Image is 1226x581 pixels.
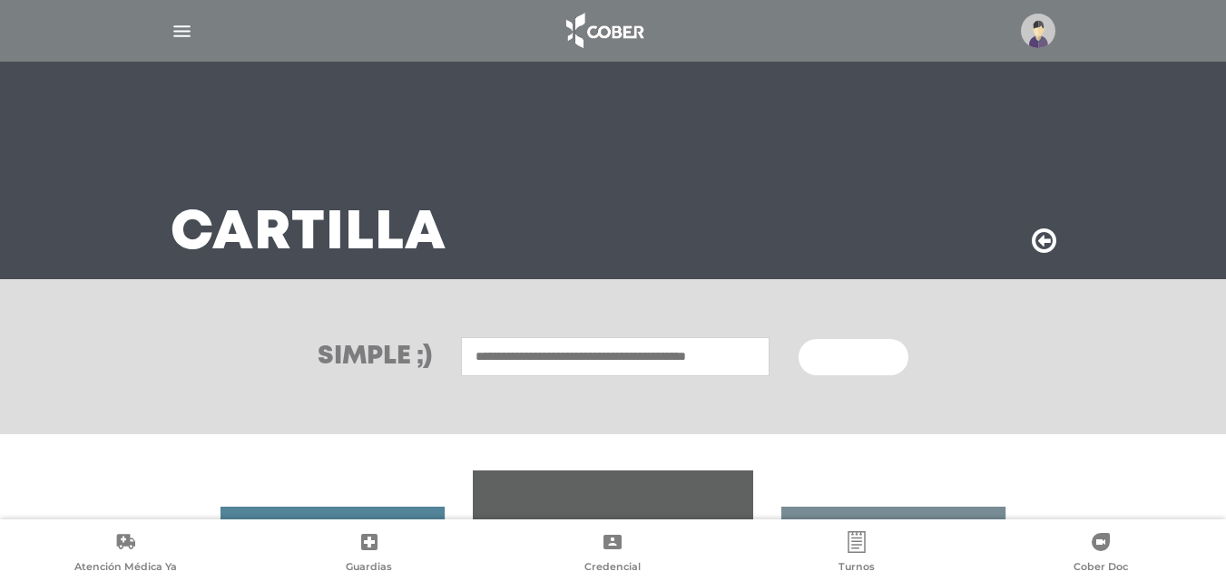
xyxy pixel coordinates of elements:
a: Atención Médica Ya [4,531,248,577]
a: Cober Doc [978,531,1222,577]
a: Credencial [491,531,735,577]
h3: Cartilla [171,210,446,257]
span: Turnos [839,560,875,576]
span: Cober Doc [1074,560,1128,576]
h3: Simple ;) [318,344,432,370]
span: Guardias [346,560,392,576]
span: Buscar [820,352,873,364]
a: Turnos [735,531,979,577]
img: profile-placeholder.svg [1021,14,1055,48]
img: Cober_menu-lines-white.svg [171,20,193,43]
button: Buscar [799,339,907,375]
span: Credencial [584,560,641,576]
a: Guardias [248,531,492,577]
span: Atención Médica Ya [74,560,177,576]
img: logo_cober_home-white.png [556,9,652,53]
